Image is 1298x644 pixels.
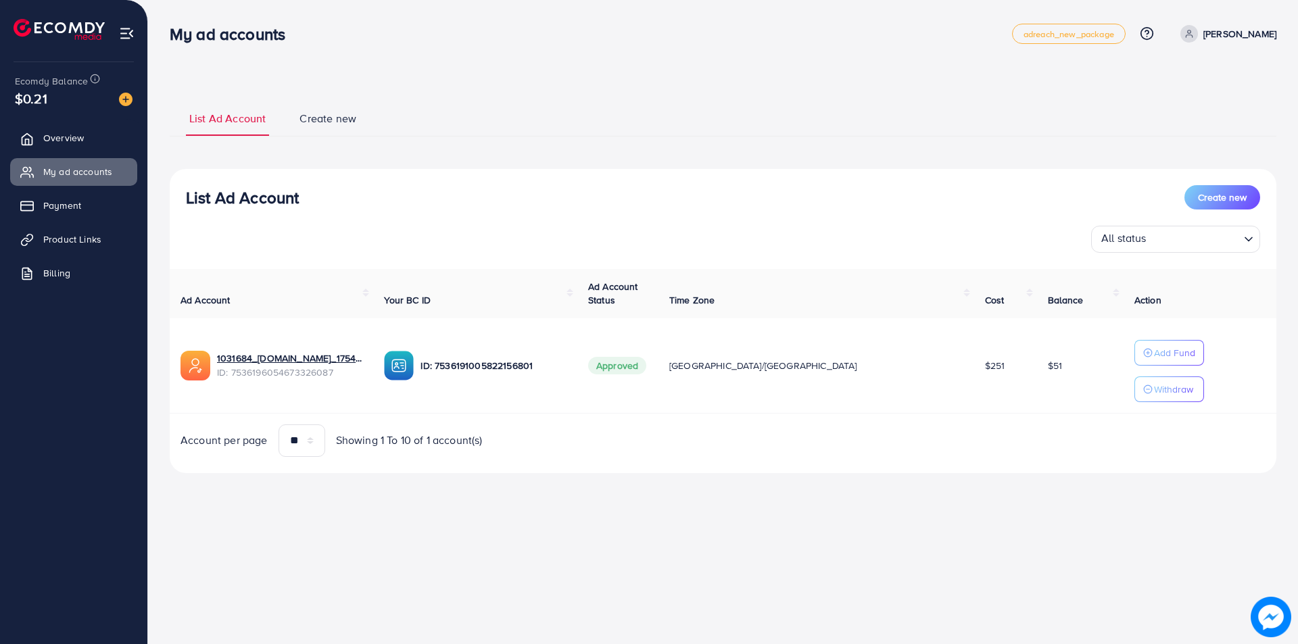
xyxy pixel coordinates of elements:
span: [GEOGRAPHIC_DATA]/[GEOGRAPHIC_DATA] [669,359,857,372]
a: [PERSON_NAME] [1175,25,1276,43]
div: Search for option [1091,226,1260,253]
img: ic-ads-acc.e4c84228.svg [181,351,210,380]
span: adreach_new_package [1024,30,1114,39]
p: ID: 7536191005822156801 [420,357,566,374]
a: 1031684_[DOMAIN_NAME]_1754657604772 [217,351,362,365]
span: Action [1134,293,1161,307]
h3: My ad accounts [170,24,296,44]
a: Overview [10,124,137,151]
button: Add Fund [1134,340,1204,366]
a: Billing [10,259,137,287]
div: <span class='underline'>1031684_Necesitiess.com_1754657604772</span></br>7536196054673326087 [217,351,362,379]
input: Search for option [1151,228,1239,249]
p: Add Fund [1154,345,1195,361]
img: image [119,93,133,106]
img: ic-ba-acc.ded83a64.svg [384,351,414,380]
span: My ad accounts [43,165,112,178]
span: ID: 7536196054673326087 [217,366,362,379]
img: menu [119,26,135,41]
img: image [1251,597,1291,637]
p: [PERSON_NAME] [1203,26,1276,42]
a: Payment [10,192,137,219]
span: Showing 1 To 10 of 1 account(s) [336,432,483,448]
span: Cost [985,293,1005,307]
span: $51 [1048,359,1062,372]
span: Balance [1048,293,1084,307]
span: Payment [43,199,81,212]
a: adreach_new_package [1012,24,1126,44]
span: List Ad Account [189,111,266,126]
span: $251 [985,359,1005,372]
span: Approved [588,357,646,374]
span: Your BC ID [384,293,431,307]
button: Create new [1184,185,1260,209]
h3: List Ad Account [186,188,299,207]
img: logo [14,19,105,40]
span: All status [1099,228,1149,249]
span: Create new [299,111,356,126]
span: Create new [1198,191,1247,204]
span: Billing [43,266,70,280]
span: Overview [43,131,84,145]
a: Product Links [10,226,137,253]
span: Ecomdy Balance [15,74,88,88]
button: Withdraw [1134,376,1204,402]
span: $0.21 [15,89,47,108]
span: Product Links [43,232,101,246]
p: Withdraw [1154,381,1193,397]
span: Time Zone [669,293,715,307]
span: Ad Account Status [588,280,638,307]
a: My ad accounts [10,158,137,185]
span: Account per page [181,432,268,448]
span: Ad Account [181,293,231,307]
